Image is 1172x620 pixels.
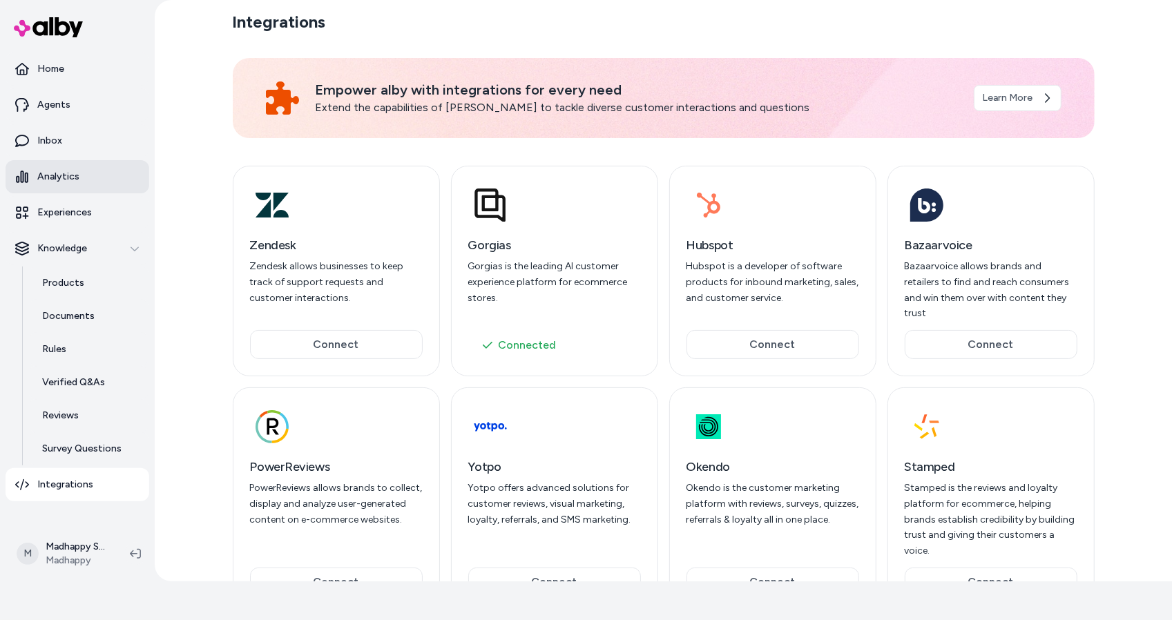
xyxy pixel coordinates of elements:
p: Zendesk allows businesses to keep track of support requests and customer interactions. [250,259,423,306]
h3: Okendo [686,457,859,476]
button: Connect [686,568,859,597]
p: Rules [42,342,66,356]
p: Empower alby with integrations for every need [316,80,957,99]
a: Analytics [6,160,149,193]
p: Integrations [37,478,93,492]
a: Rules [28,333,149,366]
button: MMadhappy ShopifyMadhappy [8,532,119,576]
button: Connect [250,330,423,359]
a: Experiences [6,196,149,229]
h3: Yotpo [468,457,641,476]
p: Survey Questions [42,442,122,456]
p: Extend the capabilities of [PERSON_NAME] to tackle diverse customer interactions and questions [316,99,957,116]
h3: Hubspot [686,235,859,255]
button: Connected [468,331,641,359]
p: Inbox [37,134,62,148]
button: Connect [686,330,859,359]
h2: Integrations [233,11,326,33]
h3: Stamped [905,457,1077,476]
a: Home [6,52,149,86]
img: alby Logo [14,17,83,37]
p: Documents [42,309,95,323]
p: Verified Q&As [42,376,105,389]
a: Integrations [6,468,149,501]
p: Products [42,276,84,290]
a: Products [28,267,149,300]
span: M [17,543,39,565]
p: Agents [37,98,70,112]
a: Survey Questions [28,432,149,465]
a: Inbox [6,124,149,157]
p: Reviews [42,409,79,423]
a: Learn More [974,85,1061,111]
p: Yotpo offers advanced solutions for customer reviews, visual marketing, loyalty, referrals, and S... [468,481,641,527]
button: Connect [905,568,1077,597]
a: Verified Q&As [28,366,149,399]
p: Bazaarvoice allows brands and retailers to find and reach consumers and win them over with conten... [905,259,1077,322]
h3: Zendesk [250,235,423,255]
a: Documents [28,300,149,333]
h3: Gorgias [468,235,641,255]
p: Experiences [37,206,92,220]
button: Connect [468,568,641,597]
p: Hubspot is a developer of software products for inbound marketing, sales, and customer service. [686,259,859,306]
p: Stamped is the reviews and loyalty platform for ecommerce, helping brands establish credibility b... [905,481,1077,559]
button: Knowledge [6,232,149,265]
p: Madhappy Shopify [46,540,108,554]
button: Connect [905,330,1077,359]
a: Reviews [28,399,149,432]
p: Home [37,62,64,76]
p: Analytics [37,170,79,184]
p: Knowledge [37,242,87,255]
p: Okendo is the customer marketing platform with reviews, surveys, quizzes, referrals & loyalty all... [686,481,859,527]
h3: Bazaarvoice [905,235,1077,255]
p: PowerReviews allows brands to collect, display and analyze user-generated content on e-commerce w... [250,481,423,527]
button: Connect [250,568,423,597]
p: Gorgias is the leading AI customer experience platform for ecommerce stores. [468,259,641,306]
h3: PowerReviews [250,457,423,476]
span: Madhappy [46,554,108,568]
a: Agents [6,88,149,122]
